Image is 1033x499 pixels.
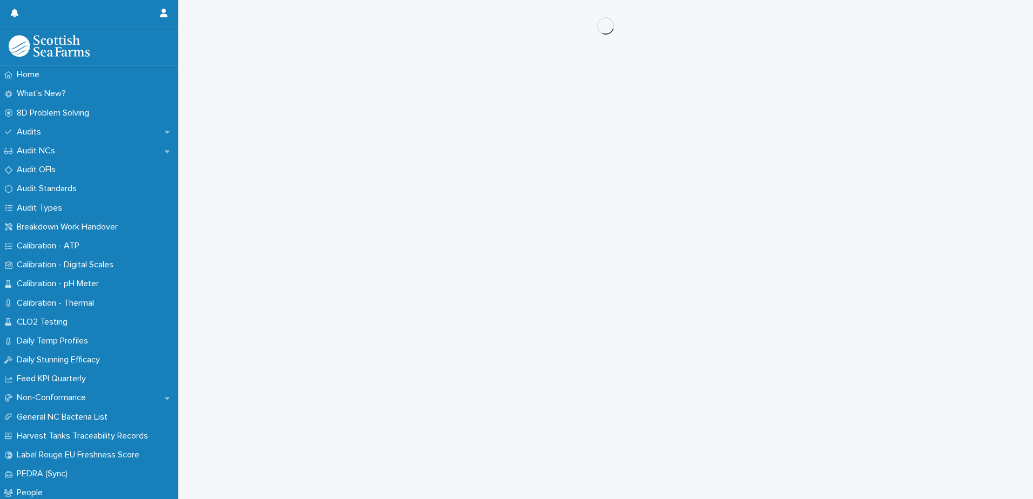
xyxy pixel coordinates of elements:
img: mMrefqRFQpe26GRNOUkG [9,35,90,57]
p: Audit NCs [12,146,64,156]
p: CLO2 Testing [12,317,76,327]
p: Non-Conformance [12,393,95,403]
p: Feed KPI Quarterly [12,374,95,384]
p: PEDRA (Sync) [12,469,76,479]
p: General NC Bacteria List [12,412,116,422]
p: Daily Temp Profiles [12,336,97,346]
p: Calibration - ATP [12,241,88,251]
p: Harvest Tanks Traceability Records [12,431,157,441]
p: Daily Stunning Efficacy [12,355,109,365]
p: Home [12,70,48,80]
p: Audits [12,127,50,137]
p: Calibration - pH Meter [12,279,108,289]
p: Calibration - Thermal [12,298,103,308]
p: Calibration - Digital Scales [12,260,122,270]
p: Audit OFIs [12,165,64,175]
p: What's New? [12,89,75,99]
p: Breakdown Work Handover [12,222,126,232]
p: Label Rouge EU Freshness Score [12,450,148,460]
p: Audit Standards [12,184,85,194]
p: 8D Problem Solving [12,108,98,118]
p: People [12,488,51,498]
p: Audit Types [12,203,71,213]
